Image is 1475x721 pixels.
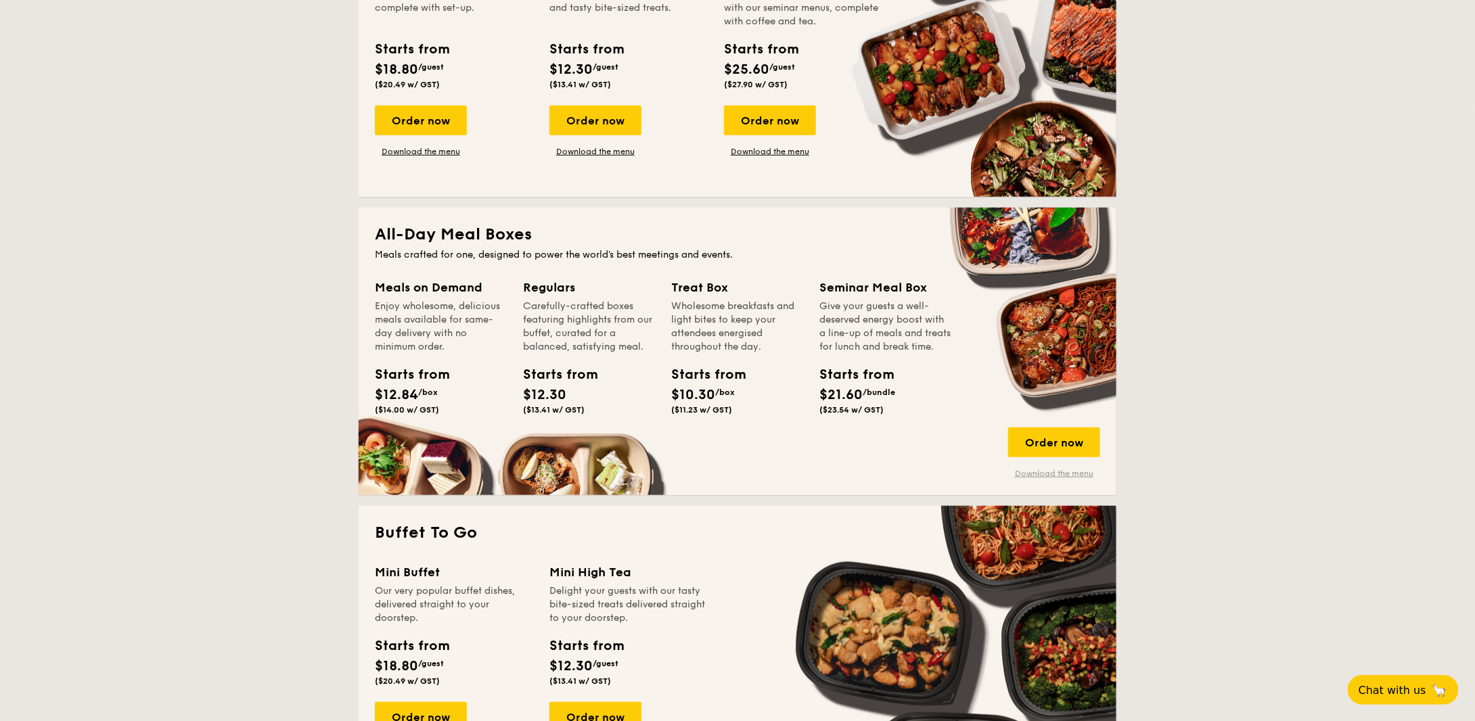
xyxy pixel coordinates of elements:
div: Meals on Demand [375,278,507,297]
div: Starts from [375,39,449,60]
a: Download the menu [1008,468,1100,479]
span: ($27.90 w/ GST) [724,80,788,89]
div: Starts from [549,636,623,656]
span: ($20.49 w/ GST) [375,80,440,89]
div: Enjoy wholesome, delicious meals available for same-day delivery with no minimum order. [375,300,507,354]
div: Give your guests a well-deserved energy boost with a line-up of meals and treats for lunch and br... [819,300,951,354]
div: Starts from [549,39,623,60]
div: Regulars [523,278,655,297]
span: $18.80 [375,658,418,674]
span: ($13.41 w/ GST) [549,80,611,89]
span: $12.30 [523,387,566,403]
span: $12.84 [375,387,418,403]
span: ($13.41 w/ GST) [523,405,585,415]
div: Meals crafted for one, designed to power the world's best meetings and events. [375,248,1100,262]
a: Download the menu [375,146,467,157]
div: Order now [375,106,467,135]
span: $18.80 [375,62,418,78]
div: Starts from [375,636,449,656]
span: ($14.00 w/ GST) [375,405,439,415]
h2: All-Day Meal Boxes [375,224,1100,246]
span: ($13.41 w/ GST) [549,676,611,686]
div: Treat Box [671,278,803,297]
span: 🦙 [1432,682,1448,698]
div: Starts from [523,365,584,385]
span: $12.30 [549,62,593,78]
span: $10.30 [671,387,715,403]
div: Seminar Meal Box [819,278,951,297]
span: Chat with us [1359,684,1426,697]
div: Mini High Tea [549,563,708,582]
span: /guest [418,659,444,668]
span: /box [418,388,438,397]
button: Chat with us🦙 [1348,675,1459,705]
div: Order now [549,106,641,135]
span: $21.60 [819,387,863,403]
span: $25.60 [724,62,769,78]
span: /guest [418,62,444,72]
div: Starts from [724,39,798,60]
div: Mini Buffet [375,563,533,582]
span: /guest [593,62,618,72]
div: Our very popular buffet dishes, delivered straight to your doorstep. [375,584,533,625]
div: Delight your guests with our tasty bite-sized treats delivered straight to your doorstep. [549,584,708,625]
a: Download the menu [549,146,641,157]
a: Download the menu [724,146,816,157]
h2: Buffet To Go [375,522,1100,544]
span: /guest [593,659,618,668]
span: $12.30 [549,658,593,674]
span: ($20.49 w/ GST) [375,676,440,686]
div: Wholesome breakfasts and light bites to keep your attendees energised throughout the day. [671,300,803,354]
span: ($23.54 w/ GST) [819,405,884,415]
div: Starts from [671,365,732,385]
span: /bundle [863,388,895,397]
div: Carefully-crafted boxes featuring highlights from our buffet, curated for a balanced, satisfying ... [523,300,655,354]
div: Order now [724,106,816,135]
div: Starts from [375,365,436,385]
div: Order now [1008,427,1100,457]
span: /guest [769,62,795,72]
div: Starts from [819,365,880,385]
span: ($11.23 w/ GST) [671,405,732,415]
span: /box [715,388,735,397]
